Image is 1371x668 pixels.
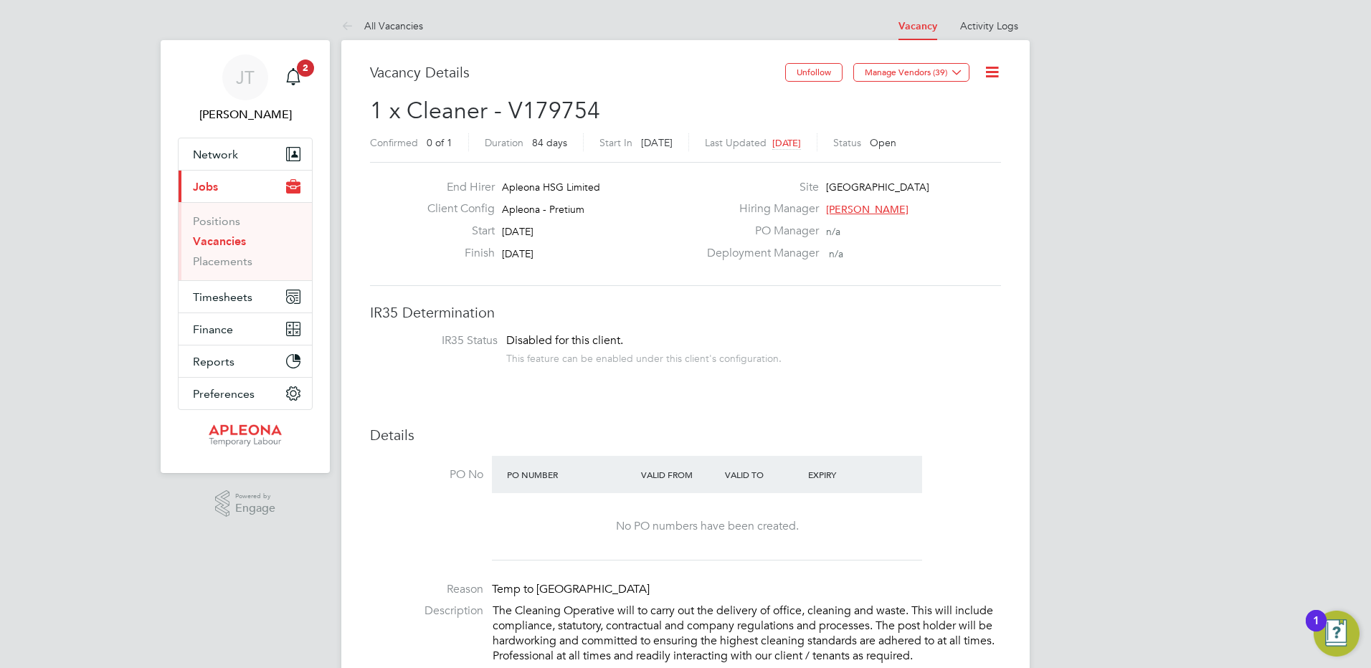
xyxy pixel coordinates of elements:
button: Preferences [179,378,312,409]
span: Network [193,148,238,161]
span: Finance [193,323,233,336]
h3: IR35 Determination [370,303,1001,322]
div: 1 [1313,621,1319,639]
span: [DATE] [502,247,533,260]
label: Site [698,180,819,195]
span: [GEOGRAPHIC_DATA] [826,181,929,194]
span: 0 of 1 [427,136,452,149]
label: Hiring Manager [698,201,819,216]
div: Valid From [637,462,721,487]
label: Start [416,224,495,239]
label: Duration [485,136,523,149]
a: Powered byEngage [215,490,276,517]
div: No PO numbers have been created. [506,519,908,534]
button: Reports [179,345,312,377]
span: JT [236,68,255,87]
nav: Main navigation [161,40,330,473]
a: Vacancy [898,20,937,32]
div: PO Number [503,462,637,487]
span: [DATE] [641,136,673,149]
span: Apleona HSG Limited [502,181,600,194]
h3: Vacancy Details [370,63,785,82]
label: IR35 Status [384,333,498,348]
label: Client Config [416,201,495,216]
a: Placements [193,254,252,268]
button: Open Resource Center, 1 new notification [1314,611,1360,657]
label: End Hirer [416,180,495,195]
span: n/a [829,247,843,260]
label: PO Manager [698,224,819,239]
div: Jobs [179,202,312,280]
span: Disabled for this client. [506,333,623,348]
label: Finish [416,246,495,261]
a: JT[PERSON_NAME] [178,54,313,123]
label: Start In [599,136,632,149]
span: Engage [235,502,275,515]
span: [PERSON_NAME] [826,203,909,216]
span: Apleona - Pretium [502,203,584,216]
button: Finance [179,313,312,345]
button: Jobs [179,171,312,202]
a: Go to home page [178,424,313,447]
div: Expiry [805,462,888,487]
a: 2 [279,54,308,100]
label: Deployment Manager [698,246,819,261]
span: [DATE] [502,225,533,238]
h3: Details [370,426,1001,444]
button: Network [179,138,312,170]
button: Unfollow [785,63,843,82]
a: All Vacancies [341,19,423,32]
p: The Cleaning Operative will to carry out the delivery of office, cleaning and waste. This will in... [493,603,1001,663]
span: Jobs [193,180,218,194]
span: Preferences [193,387,255,401]
button: Manage Vendors (39) [853,63,969,82]
span: Open [870,136,896,149]
span: 1 x Cleaner - V179754 [370,97,600,125]
a: Positions [193,214,240,228]
label: Last Updated [705,136,767,149]
span: [DATE] [772,137,801,149]
img: apleona-logo-retina.png [209,424,282,447]
span: Timesheets [193,290,252,304]
span: Julie Tante [178,106,313,123]
div: This feature can be enabled under this client's configuration. [506,348,782,365]
div: Valid To [721,462,805,487]
label: PO No [370,467,483,482]
a: Activity Logs [960,19,1018,32]
label: Status [833,136,861,149]
label: Description [370,603,483,619]
span: 84 days [532,136,567,149]
button: Timesheets [179,281,312,312]
label: Reason [370,582,483,597]
label: Confirmed [370,136,418,149]
span: Temp to [GEOGRAPHIC_DATA] [492,582,650,596]
span: n/a [826,225,840,238]
a: Vacancies [193,234,246,248]
span: Reports [193,355,234,368]
span: Powered by [235,490,275,502]
span: 2 [297,59,314,77]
